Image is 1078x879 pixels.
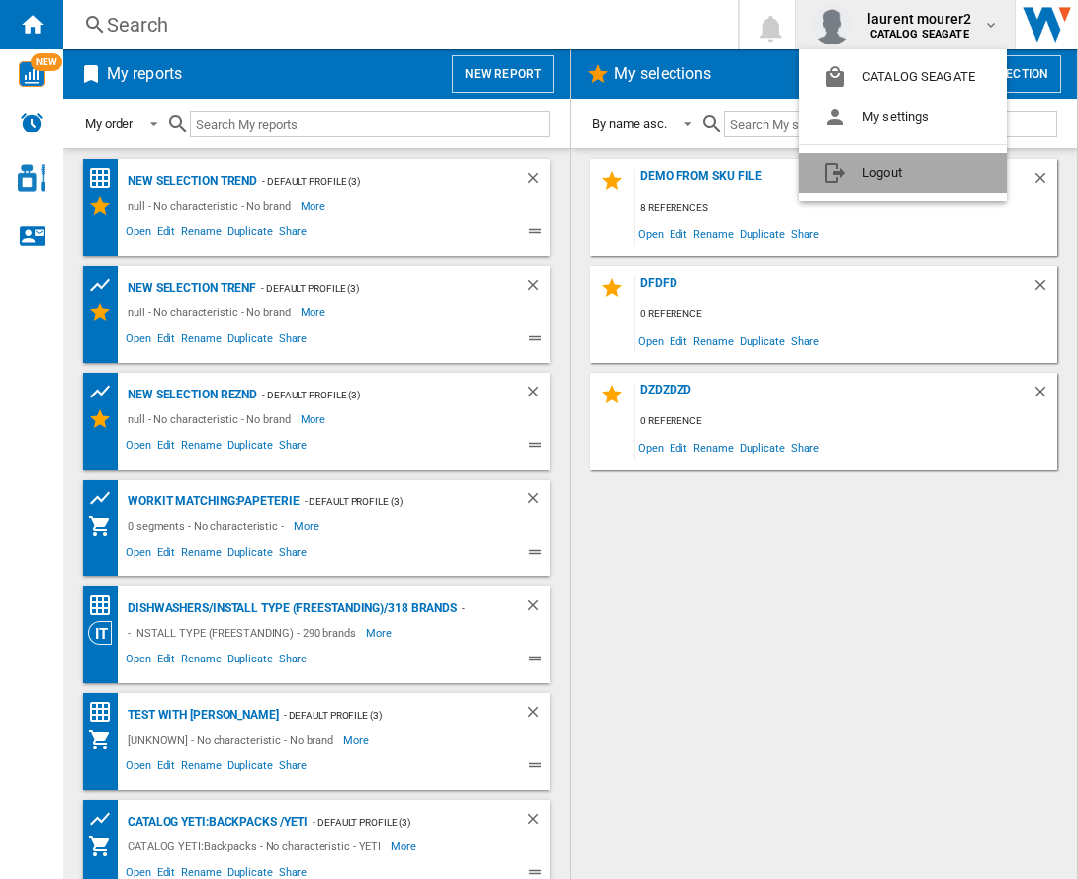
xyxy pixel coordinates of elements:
[799,153,1007,193] button: Logout
[799,57,1007,97] button: CATALOG SEAGATE
[799,97,1007,136] button: My settings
